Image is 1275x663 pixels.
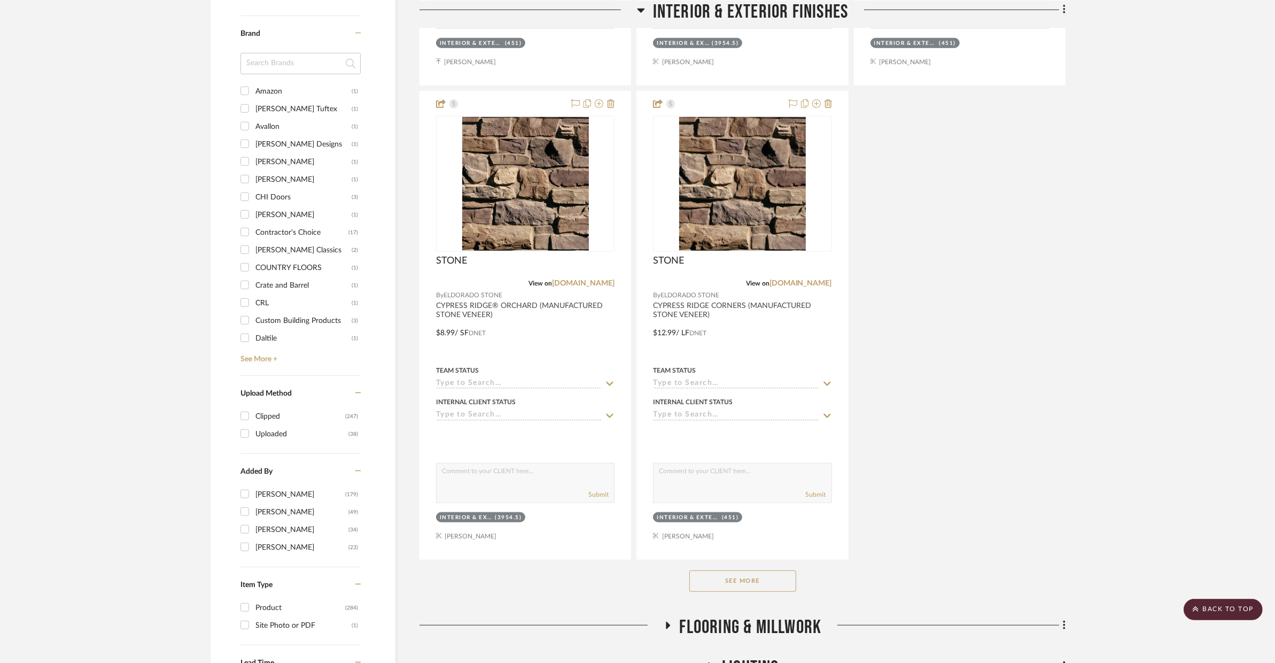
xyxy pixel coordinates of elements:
input: Type to Search… [653,411,819,421]
div: Internal Client Status [653,397,733,407]
div: (3954.5) [495,514,522,522]
button: See More [689,571,796,592]
span: Upload Method [240,390,292,397]
img: STONE [462,117,589,251]
div: (1) [352,101,358,118]
div: (17) [348,224,358,241]
div: [PERSON_NAME] [255,539,348,556]
div: Crate and Barrel [255,277,352,294]
div: (3) [352,312,358,329]
div: (1) [352,118,358,135]
div: (1) [352,206,358,223]
div: INTERIOR & EXTERIOR FINISHES [657,40,709,48]
div: Internal Client Status [436,397,516,407]
span: STONE [436,255,467,267]
div: (247) [345,408,358,425]
img: STONE [679,117,806,251]
div: Team Status [436,366,479,375]
div: INTERIOR & EXTERIOR FINISHES [440,40,502,48]
div: (3) [352,189,358,206]
div: [PERSON_NAME] [255,486,345,503]
div: (1) [352,259,358,276]
div: INTERIOR & EXTERIOR FINISHES [874,40,937,48]
span: Brand [240,30,260,37]
div: (1) [352,136,358,153]
div: [PERSON_NAME] [255,171,352,188]
div: [PERSON_NAME] Designs [255,136,352,153]
input: Type to Search… [436,379,602,389]
div: CHI Doors [255,189,352,206]
div: Amazon [255,83,352,100]
div: [PERSON_NAME] Tuftex [255,101,352,118]
div: (49) [348,504,358,521]
input: Type to Search… [653,379,819,389]
div: Product [255,599,345,616]
div: (1) [352,153,358,171]
div: [PERSON_NAME] [255,521,348,538]
div: (1) [352,277,358,294]
div: (34) [348,521,358,538]
div: (1) [352,83,358,100]
div: (1) [352,171,358,188]
span: ELDORADO STONE [444,290,502,300]
div: Daltile [255,330,352,347]
div: (3954.5) [712,40,738,48]
span: By [436,290,444,300]
scroll-to-top-button: BACK TO TOP [1184,599,1263,620]
div: CRL [255,295,352,312]
div: Clipped [255,408,345,425]
div: (2) [352,242,358,259]
div: [PERSON_NAME] [255,206,352,223]
input: Type to Search… [436,411,602,421]
div: 0 [654,117,831,251]
div: (451) [722,514,739,522]
span: View on [746,280,769,287]
span: Flooring & Millwork [680,616,822,639]
div: (38) [348,426,358,443]
span: ELDORADO STONE [660,290,719,300]
div: INTERIOR & EXTERIOR FINISHES [657,514,719,522]
div: Site Photo or PDF [255,617,352,634]
span: By [653,290,660,300]
div: INTERIOR & EXTERIOR FINISHES [440,514,492,522]
a: [DOMAIN_NAME] [552,280,615,287]
a: [DOMAIN_NAME] [769,280,832,287]
div: [PERSON_NAME] Classics [255,242,352,259]
input: Search Brands [240,53,361,74]
div: Avallon [255,118,352,135]
span: Item Type [240,581,273,589]
div: Custom Building Products [255,312,352,329]
div: Contractor's Choice [255,224,348,241]
div: (23) [348,539,358,556]
div: (1) [352,295,358,312]
button: Submit [588,490,609,499]
div: (284) [345,599,358,616]
div: (1) [352,617,358,634]
div: [PERSON_NAME] [255,504,348,521]
span: View on [528,280,552,287]
div: (179) [345,486,358,503]
div: (451) [505,40,522,48]
button: Submit [806,490,826,499]
span: Added By [240,468,273,475]
a: See More + [238,347,361,364]
div: (1) [352,330,358,347]
span: STONE [653,255,684,267]
div: Team Status [653,366,696,375]
div: COUNTRY FLOORS [255,259,352,276]
div: [PERSON_NAME] [255,153,352,171]
div: Uploaded [255,426,348,443]
div: (451) [939,40,956,48]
